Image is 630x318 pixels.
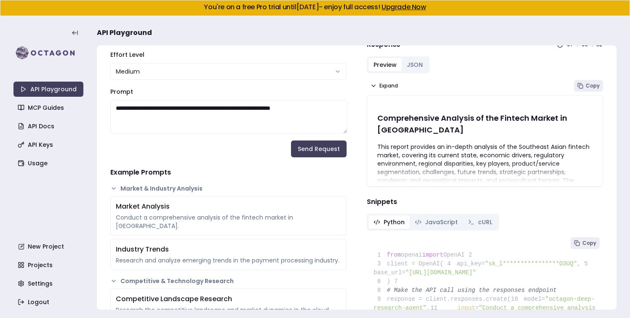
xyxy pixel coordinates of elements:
[368,58,402,72] button: Preview
[402,58,428,72] button: JSON
[580,260,594,268] span: 5
[116,244,341,254] div: Industry Trends
[390,277,404,286] span: 7
[13,82,83,97] a: API Playground
[443,252,464,258] span: OpenAI
[475,305,479,311] span: =
[14,156,84,171] a: Usage
[7,4,623,11] h5: You're on a free Pro trial until [DATE] - enjoy full access!
[374,260,387,268] span: 3
[406,269,476,276] span: "[URL][DOMAIN_NAME]"
[110,277,347,285] button: Competitive & Technology Research
[116,256,341,265] div: Research and analyze emerging trends in the payment processing industry.
[511,295,524,304] span: 10
[456,260,485,267] span: api_key=
[367,197,603,207] h4: Snippets
[116,201,341,212] div: Market Analysis
[374,296,511,302] span: response = client.responses.create(
[110,167,347,178] h4: Example Prompts
[116,213,341,230] div: Conduct a comprehensive analysis of the fintech market in [GEOGRAPHIC_DATA].
[97,28,152,38] span: API Playground
[291,140,347,157] button: Send Request
[478,218,492,226] span: cURL
[14,119,84,134] a: API Docs
[110,87,133,96] label: Prompt
[374,269,406,276] span: base_url=
[374,260,443,267] span: client = OpenAI(
[110,50,144,59] label: Effort Level
[374,286,387,295] span: 8
[443,260,457,268] span: 4
[427,305,430,311] span: ,
[14,294,84,310] a: Logout
[14,239,84,254] a: New Project
[425,218,458,226] span: JavaScript
[422,252,443,258] span: import
[458,305,475,311] span: input
[374,278,390,285] span: )
[14,100,84,115] a: MCP Guides
[382,2,426,12] a: Upgrade Now
[110,184,347,193] button: Market & Industry Analysis
[374,251,387,260] span: 1
[14,257,84,273] a: Projects
[582,240,596,246] span: Copy
[116,294,341,304] div: Competitive Landscape Research
[430,304,443,313] span: 11
[571,237,600,249] button: Copy
[374,295,387,304] span: 9
[464,251,478,260] span: 2
[377,143,593,210] p: This report provides an in-depth analysis of the Southeast Asian fintech market, covering its cur...
[14,276,84,291] a: Settings
[384,218,405,226] span: Python
[13,45,83,61] img: logo-rect-yK7x_WSZ.svg
[577,260,580,267] span: ,
[374,277,387,286] span: 6
[586,82,600,89] span: Copy
[377,112,593,136] h1: Comprehensive Analysis of the Fintech Market in [GEOGRAPHIC_DATA]
[387,252,401,258] span: from
[379,82,398,89] span: Expand
[14,137,84,152] a: API Keys
[367,80,401,92] button: Expand
[574,80,603,92] button: Copy
[524,296,545,302] span: model=
[401,252,422,258] span: openai
[387,287,557,294] span: # Make the API call using the responses endpoint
